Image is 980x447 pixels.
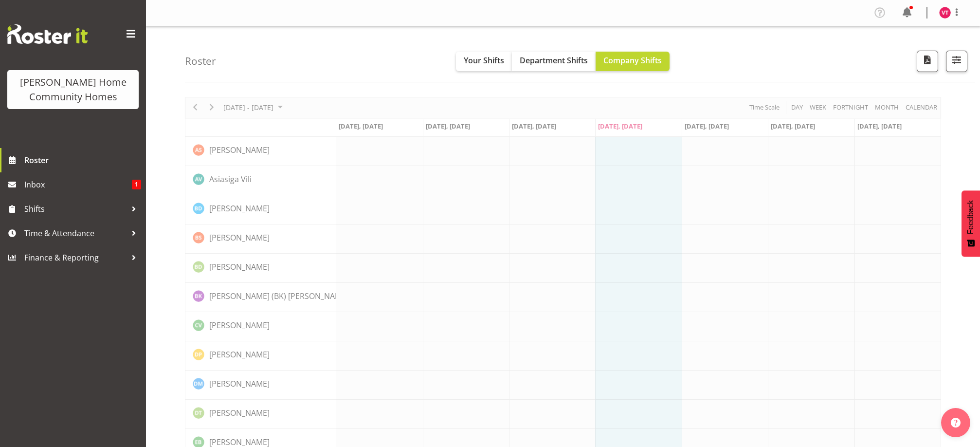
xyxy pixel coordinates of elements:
[24,153,141,168] span: Roster
[596,52,670,71] button: Company Shifts
[917,51,938,72] button: Download a PDF of the roster according to the set date range.
[7,24,88,44] img: Rosterit website logo
[962,190,980,257] button: Feedback - Show survey
[951,418,961,428] img: help-xxl-2.png
[24,226,127,241] span: Time & Attendance
[520,55,588,66] span: Department Shifts
[456,52,512,71] button: Your Shifts
[966,200,975,234] span: Feedback
[939,7,951,19] img: vanessa-thornley8527.jpg
[24,250,127,265] span: Finance & Reporting
[946,51,967,72] button: Filter Shifts
[24,202,127,216] span: Shifts
[17,75,129,104] div: [PERSON_NAME] Home Community Homes
[603,55,662,66] span: Company Shifts
[512,52,596,71] button: Department Shifts
[185,56,216,67] h4: Roster
[132,180,141,189] span: 1
[24,177,132,192] span: Inbox
[464,55,504,66] span: Your Shifts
